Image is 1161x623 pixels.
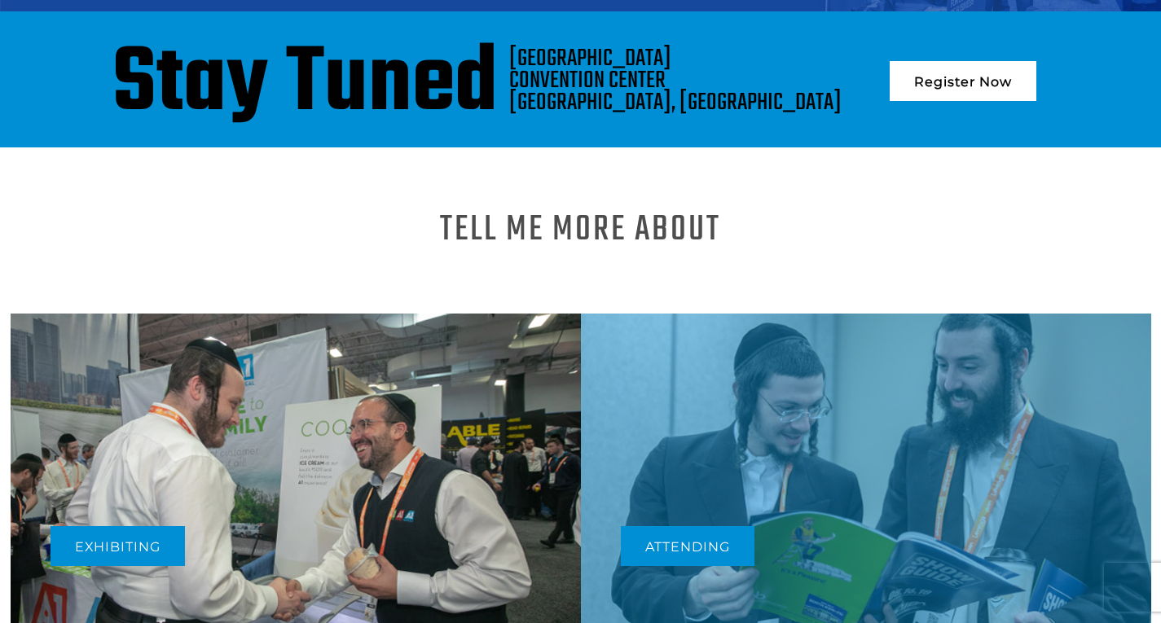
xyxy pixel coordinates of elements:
a: Exhibiting [51,526,185,566]
a: Register Now [890,61,1036,101]
div: Stay Tuned [112,48,498,123]
h1: Tell me more About [440,221,721,240]
div: [GEOGRAPHIC_DATA] CONVENTION CENTER [GEOGRAPHIC_DATA], [GEOGRAPHIC_DATA] [509,48,842,114]
a: Attending [621,526,754,566]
